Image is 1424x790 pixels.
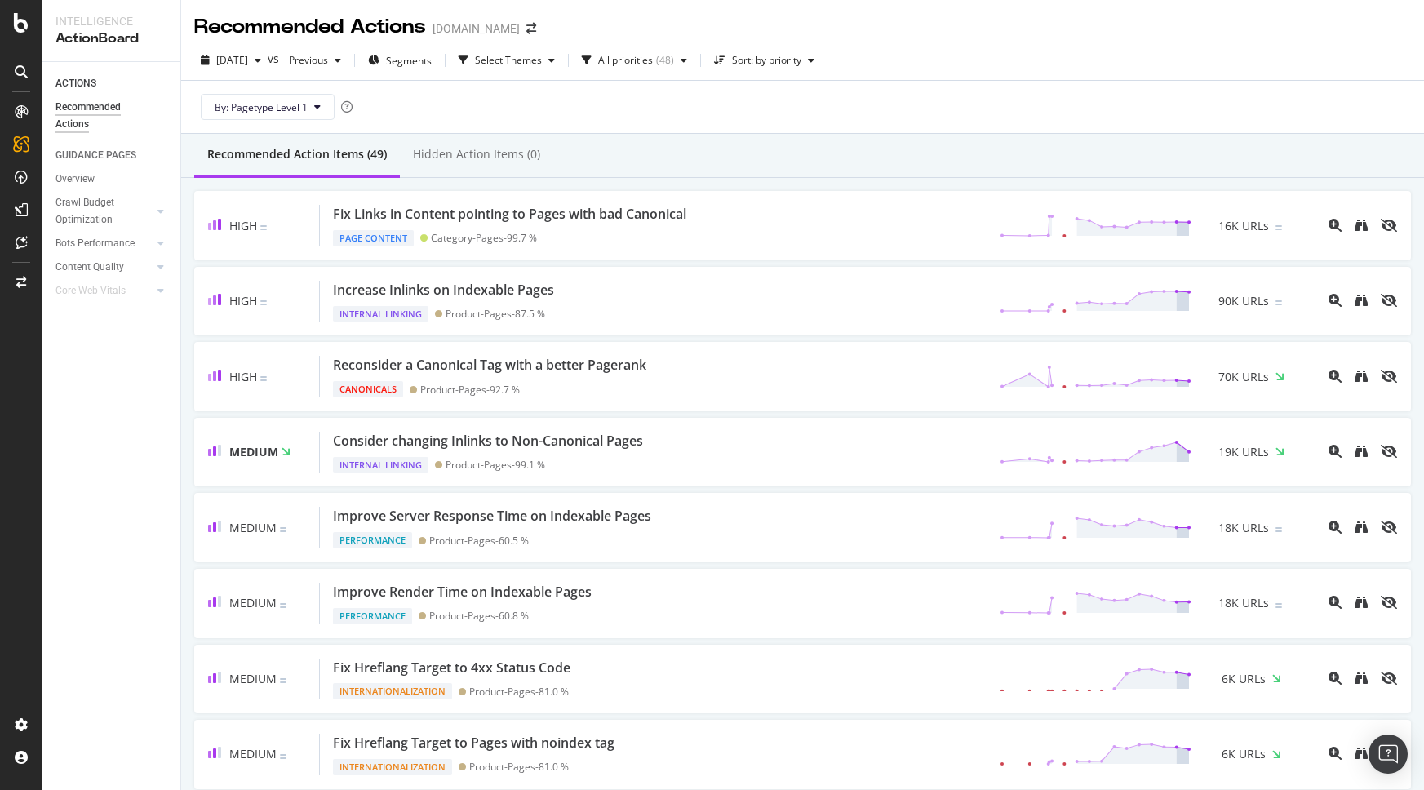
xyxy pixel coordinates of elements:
[55,171,95,188] div: Overview
[260,300,267,305] img: Equal
[229,444,278,459] span: Medium
[229,369,257,384] span: High
[55,99,153,133] div: Recommended Actions
[1218,520,1269,536] span: 18K URLs
[280,527,286,532] img: Equal
[1381,370,1397,383] div: eye-slash
[1381,294,1397,307] div: eye-slash
[1355,596,1368,609] div: binoculars
[1355,747,1368,760] div: binoculars
[1355,444,1368,459] a: binoculars
[1222,746,1266,762] span: 6K URLs
[1329,445,1342,458] div: magnifying-glass-plus
[1381,445,1397,458] div: eye-slash
[1329,294,1342,307] div: magnifying-glass-plus
[1355,746,1368,761] a: binoculars
[194,47,268,73] button: [DATE]
[1355,595,1368,610] a: binoculars
[55,147,169,164] a: GUIDANCE PAGES
[1329,370,1342,383] div: magnifying-glass-plus
[1218,293,1269,309] span: 90K URLs
[1275,225,1282,230] img: Equal
[268,51,282,67] span: vs
[260,225,267,230] img: Equal
[708,47,821,73] button: Sort: by priority
[1355,671,1368,686] a: binoculars
[1355,520,1368,535] a: binoculars
[446,308,545,320] div: Product-Pages - 87.5 %
[280,678,286,683] img: Equal
[280,603,286,608] img: Equal
[1355,293,1368,308] a: binoculars
[333,457,428,473] div: Internal Linking
[429,535,529,547] div: Product-Pages - 60.5 %
[452,47,561,73] button: Select Themes
[333,532,412,548] div: Performance
[446,459,545,471] div: Product-Pages - 99.1 %
[469,761,569,773] div: Product-Pages - 81.0 %
[333,356,646,375] div: Reconsider a Canonical Tag with a better Pagerank
[282,53,328,67] span: Previous
[1329,672,1342,685] div: magnifying-glass-plus
[333,432,643,450] div: Consider changing Inlinks to Non-Canonical Pages
[1355,370,1368,383] div: binoculars
[55,13,167,29] div: Intelligence
[55,235,153,252] a: Bots Performance
[333,583,592,601] div: Improve Render Time on Indexable Pages
[55,75,169,92] a: ACTIONS
[732,55,801,65] div: Sort: by priority
[207,146,387,162] div: Recommended Action Items (49)
[229,746,277,761] span: Medium
[1329,219,1342,232] div: magnifying-glass-plus
[55,194,153,229] a: Crawl Budget Optimization
[656,55,674,65] div: ( 48 )
[333,281,554,300] div: Increase Inlinks on Indexable Pages
[475,55,542,65] div: Select Themes
[598,55,653,65] div: All priorities
[1218,218,1269,234] span: 16K URLs
[201,94,335,120] button: By: Pagetype Level 1
[1218,369,1269,385] span: 70K URLs
[280,754,286,759] img: Equal
[1355,445,1368,458] div: binoculars
[1355,369,1368,384] a: binoculars
[333,759,452,775] div: Internationalization
[1381,596,1397,609] div: eye-slash
[1355,218,1368,233] a: binoculars
[333,306,428,322] div: Internal Linking
[1329,747,1342,760] div: magnifying-glass-plus
[1218,444,1269,460] span: 19K URLs
[1369,735,1408,774] div: Open Intercom Messenger
[55,171,169,188] a: Overview
[55,259,124,276] div: Content Quality
[194,13,426,41] div: Recommended Actions
[469,686,569,698] div: Product-Pages - 81.0 %
[333,230,414,246] div: Page Content
[1329,521,1342,534] div: magnifying-glass-plus
[229,293,257,308] span: High
[575,47,694,73] button: All priorities(48)
[1355,294,1368,307] div: binoculars
[1275,527,1282,532] img: Equal
[229,520,277,535] span: Medium
[526,23,536,34] div: arrow-right-arrow-left
[1355,672,1368,685] div: binoculars
[1381,672,1397,685] div: eye-slash
[333,205,686,224] div: Fix Links in Content pointing to Pages with bad Canonical
[55,282,153,300] a: Core Web Vitals
[216,53,248,67] span: 2025 Sep. 5th
[333,608,412,624] div: Performance
[55,282,126,300] div: Core Web Vitals
[55,259,153,276] a: Content Quality
[1381,219,1397,232] div: eye-slash
[413,146,540,162] div: Hidden Action Items (0)
[333,381,403,397] div: Canonicals
[229,671,277,686] span: Medium
[1218,595,1269,611] span: 18K URLs
[55,147,136,164] div: GUIDANCE PAGES
[1222,671,1266,687] span: 6K URLs
[55,194,141,229] div: Crawl Budget Optimization
[55,75,96,92] div: ACTIONS
[386,54,432,68] span: Segments
[229,595,277,610] span: Medium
